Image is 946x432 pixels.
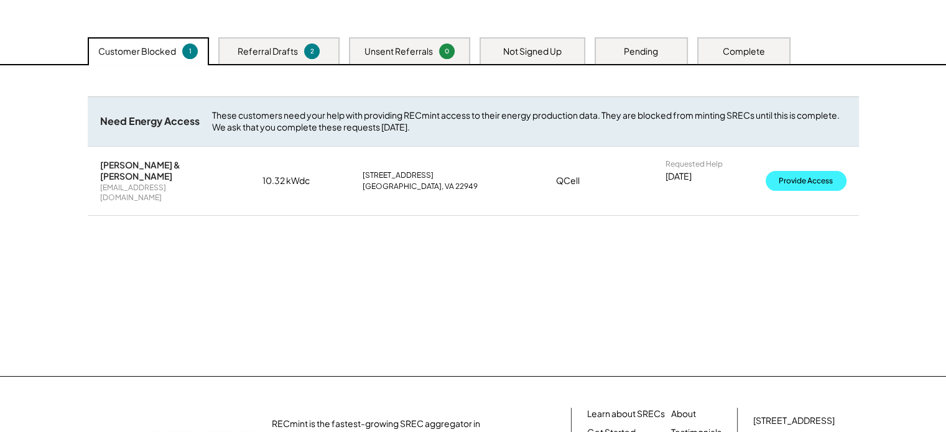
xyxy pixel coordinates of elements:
[306,47,318,56] div: 2
[100,159,212,182] div: [PERSON_NAME] & [PERSON_NAME]
[364,45,433,58] div: Unsent Referrals
[441,47,453,56] div: 0
[100,183,225,202] div: [EMAIL_ADDRESS][DOMAIN_NAME]
[671,408,696,420] a: About
[98,45,176,58] div: Customer Blocked
[100,115,200,128] div: Need Energy Access
[262,175,325,187] div: 10.32 kWdc
[665,170,692,183] div: [DATE]
[238,45,298,58] div: Referral Drafts
[665,159,723,169] div: Requested Help
[184,47,196,56] div: 1
[753,415,835,427] div: [STREET_ADDRESS]
[556,175,628,187] div: QCell
[766,171,846,191] button: Provide Access
[587,408,665,420] a: Learn about SRECs
[624,45,658,58] div: Pending
[363,182,518,191] div: [GEOGRAPHIC_DATA], VA 22949
[212,109,846,134] div: These customers need your help with providing RECmint access to their energy production data. The...
[363,170,518,180] div: [STREET_ADDRESS]
[503,45,562,58] div: Not Signed Up
[723,45,765,58] div: Complete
